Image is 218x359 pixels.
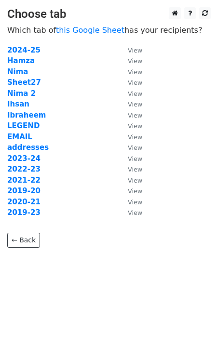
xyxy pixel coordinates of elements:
[118,133,142,141] a: View
[128,133,142,141] small: View
[118,56,142,65] a: View
[118,198,142,206] a: View
[7,7,211,21] h3: Choose tab
[7,100,29,108] a: Ihsan
[118,154,142,163] a: View
[7,78,41,87] a: Sheet27
[128,187,142,195] small: View
[128,47,142,54] small: View
[118,121,142,130] a: View
[56,26,124,35] a: this Google Sheet
[118,143,142,152] a: View
[128,155,142,162] small: View
[118,186,142,195] a: View
[118,89,142,98] a: View
[128,112,142,119] small: View
[128,90,142,97] small: View
[7,89,36,98] a: Nima 2
[118,46,142,54] a: View
[128,199,142,206] small: View
[7,176,41,185] a: 2021-22
[118,208,142,217] a: View
[7,111,46,120] a: Ibraheem
[7,165,41,173] a: 2022-23
[7,198,41,206] a: 2020-21
[118,176,142,185] a: View
[7,67,28,76] a: Nima
[7,133,32,141] a: EMAIL
[118,78,142,87] a: View
[128,209,142,216] small: View
[7,25,211,35] p: Which tab of has your recipients?
[128,177,142,184] small: View
[118,100,142,108] a: View
[118,165,142,173] a: View
[7,186,41,195] a: 2019-20
[128,101,142,108] small: View
[128,122,142,130] small: View
[128,57,142,65] small: View
[7,154,41,163] a: 2023-24
[128,68,142,76] small: View
[7,56,35,65] a: Hamza
[118,67,142,76] a: View
[7,121,40,130] a: LEGEND
[7,233,40,248] a: ← Back
[118,111,142,120] a: View
[128,79,142,86] small: View
[7,143,49,152] a: addresses
[7,208,41,217] a: 2019-23
[128,166,142,173] small: View
[7,46,41,54] a: 2024-25
[128,144,142,151] small: View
